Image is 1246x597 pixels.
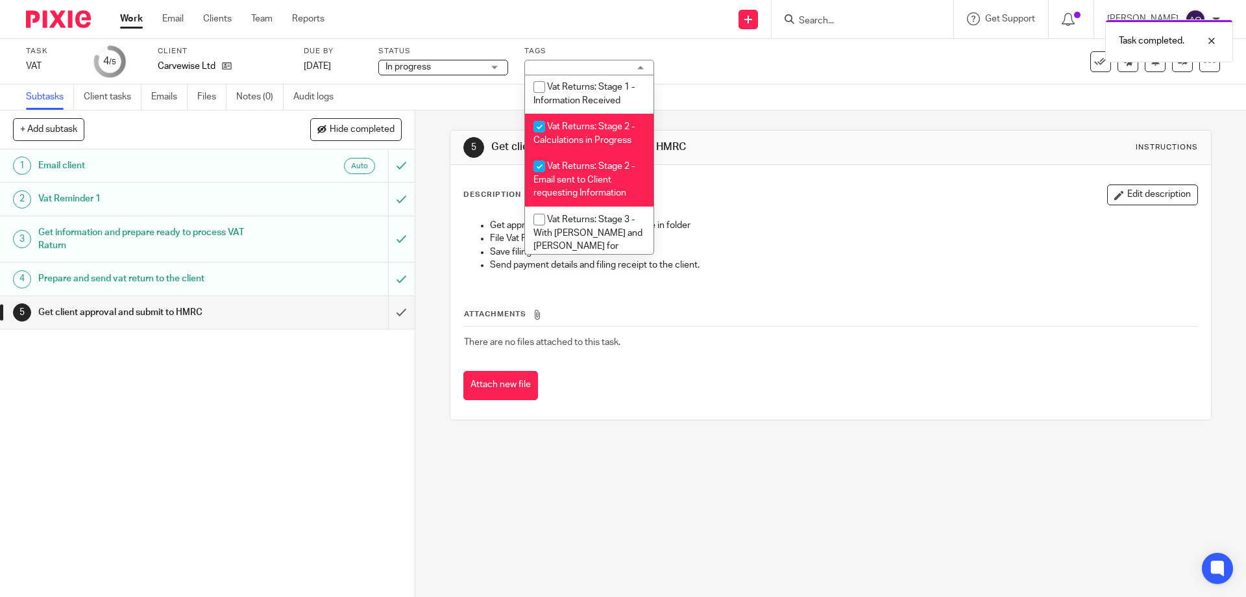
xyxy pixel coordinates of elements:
[109,58,116,66] small: /5
[533,162,635,197] span: Vat Returns: Stage 2 - Email sent to Client requesting Information
[533,122,635,145] span: Vat Returns: Stage 2 - Calculations in Progress
[490,232,1197,245] p: File Vat Return
[38,156,263,175] h1: Email client
[151,84,188,110] a: Emails
[13,157,31,175] div: 1
[533,83,635,105] span: Vat Returns: Stage 1 - Information Received
[38,269,263,288] h1: Prepare and send vat return to the client
[158,46,287,57] label: Client
[310,118,402,140] button: Hide completed
[490,259,1197,272] p: Send payment details and filing receipt to the client.
[293,84,343,110] a: Audit logs
[120,12,143,25] a: Work
[1119,34,1184,47] p: Task completed.
[13,118,84,140] button: + Add subtask
[13,190,31,209] div: 2
[197,84,226,110] a: Files
[26,46,78,57] label: Task
[251,12,273,25] a: Team
[1107,184,1198,205] button: Edit description
[103,54,116,69] div: 4
[13,270,31,288] div: 4
[385,62,431,71] span: In progress
[330,125,395,135] span: Hide completed
[464,338,620,347] span: There are no files attached to this task.
[38,223,263,256] h1: Get information and prepare ready to process VAT Raturn
[38,189,263,209] h1: Vat Reminder 1
[158,60,215,73] p: Carvewise Ltd
[1136,142,1198,153] div: Instructions
[84,84,141,110] a: Client tasks
[463,371,538,400] button: Attach new file
[490,246,1197,259] p: Save filing details in the client folder
[490,219,1197,232] p: Get approval by the client to file and save in folder
[491,140,859,154] h1: Get client approval and submit to HMRC
[1185,9,1206,30] img: svg%3E
[26,60,78,73] div: VAT
[464,311,526,318] span: Attachments
[13,303,31,322] div: 5
[26,10,91,28] img: Pixie
[203,12,232,25] a: Clients
[292,12,324,25] a: Reports
[26,84,74,110] a: Subtasks
[463,137,484,158] div: 5
[524,46,654,57] label: Tags
[236,84,284,110] a: Notes (0)
[533,215,642,264] span: Vat Returns: Stage 3 - With [PERSON_NAME] and [PERSON_NAME] for Approval
[344,158,375,174] div: Auto
[304,62,331,71] span: [DATE]
[38,303,263,322] h1: Get client approval and submit to HMRC
[13,230,31,248] div: 3
[162,12,184,25] a: Email
[304,46,362,57] label: Due by
[378,46,508,57] label: Status
[463,190,521,200] p: Description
